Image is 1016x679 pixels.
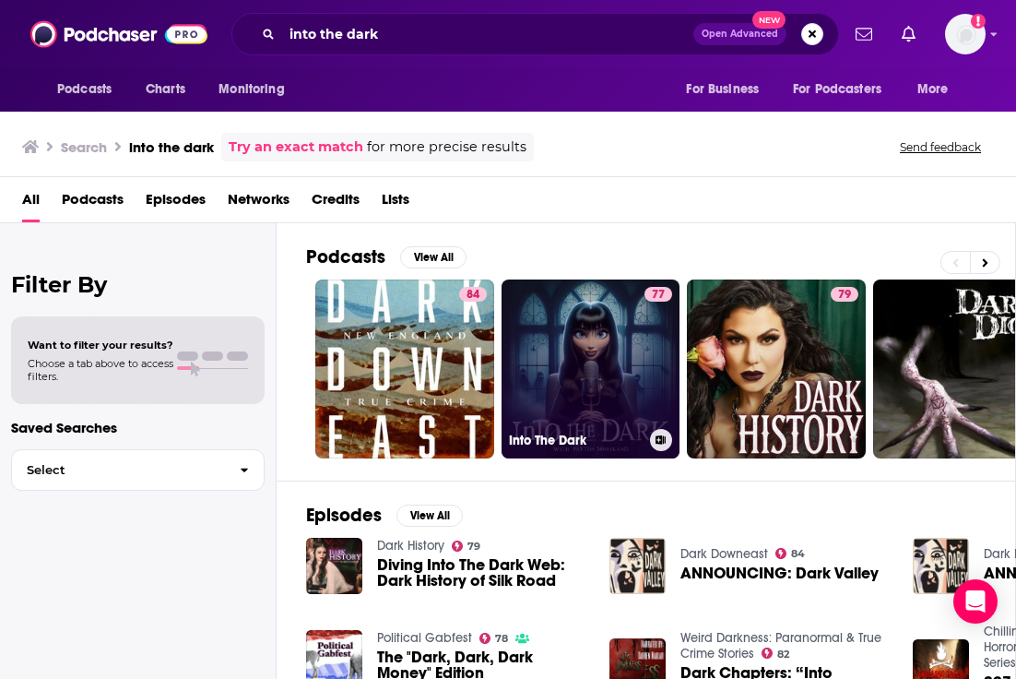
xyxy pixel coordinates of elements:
span: For Podcasters [793,77,881,102]
a: Diving Into The Dark Web: Dark History of Silk Road [377,557,587,589]
img: Podchaser - Follow, Share and Rate Podcasts [30,17,207,52]
a: 79 [452,541,481,552]
div: Search podcasts, credits, & more... [231,13,839,55]
button: open menu [44,72,136,107]
img: Diving Into The Dark Web: Dark History of Silk Road [306,538,362,594]
span: Logged in as ellerylsmith123 [945,14,986,54]
a: EpisodesView All [306,504,463,527]
a: 79 [831,287,858,302]
a: 77Into The Dark [502,280,680,459]
h2: Filter By [11,271,265,298]
a: 84 [459,287,487,302]
span: 78 [495,635,508,643]
span: Select [12,464,225,476]
span: Podcasts [57,77,112,102]
span: 84 [791,550,805,558]
a: 77 [644,287,672,302]
span: For Business [686,77,759,102]
a: Episodes [146,185,206,222]
a: Dark History [377,538,444,554]
a: ANNOUNCING: Dark Valley [680,566,879,581]
a: 84 [775,548,806,559]
img: ANNOUNCING: Dark Valley [609,538,666,594]
span: 82 [777,650,789,659]
a: Political Gabfest [377,630,472,646]
span: Monitoring [219,77,284,102]
a: Try an exact match [229,137,363,158]
a: 82 [762,648,790,659]
button: Show profile menu [945,14,986,54]
span: 79 [838,286,851,304]
button: View All [396,505,463,527]
span: 79 [467,542,480,551]
span: 77 [652,286,665,304]
span: Choose a tab above to access filters. [28,357,173,383]
a: Credits [312,185,360,222]
svg: Add a profile image [971,14,986,29]
button: Open AdvancedNew [693,23,786,45]
h3: Into The Dark [509,433,643,448]
a: All [22,185,40,222]
div: Open Intercom Messenger [953,579,998,624]
a: Show notifications dropdown [848,18,880,50]
span: for more precise results [367,137,526,158]
span: 84 [467,286,479,304]
a: 79 [687,280,866,459]
span: New [752,11,786,29]
span: Open Advanced [702,30,778,39]
a: 84 [315,280,494,459]
img: ANNOUNCING: Dark Valley [913,538,969,594]
h2: Podcasts [306,245,385,268]
a: Charts [134,72,196,107]
button: Select [11,449,265,491]
a: Dark Downeast [680,546,768,562]
span: Want to filter your results? [28,339,173,351]
h2: Episodes [306,504,382,527]
img: User Profile [945,14,986,54]
a: 78 [479,633,509,644]
button: open menu [781,72,908,107]
a: PodcastsView All [306,245,467,268]
a: Show notifications dropdown [894,18,923,50]
button: Send feedback [894,139,986,155]
p: Saved Searches [11,419,265,436]
a: Weird Darkness: Paranormal & True Crime Stories [680,630,881,661]
span: Charts [146,77,185,102]
a: Podcasts [62,185,124,222]
input: Search podcasts, credits, & more... [282,19,693,49]
button: open menu [673,72,782,107]
h3: into the dark [129,138,214,156]
button: View All [400,246,467,268]
a: Lists [382,185,409,222]
a: Networks [228,185,289,222]
button: open menu [206,72,308,107]
span: More [917,77,949,102]
button: open menu [904,72,972,107]
h3: Search [61,138,107,156]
